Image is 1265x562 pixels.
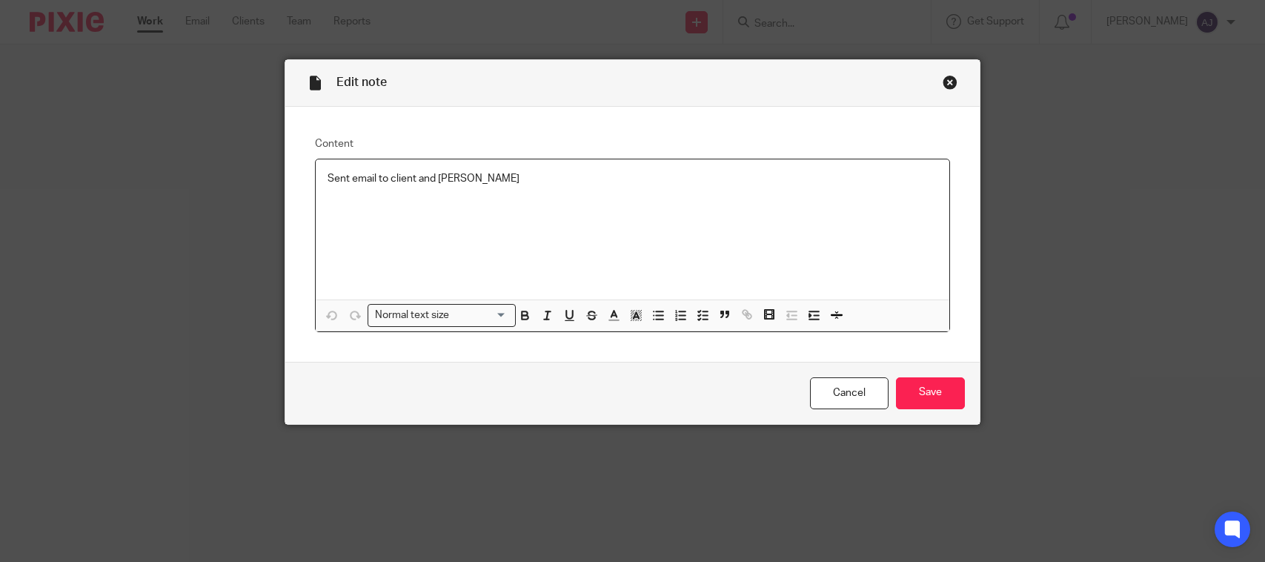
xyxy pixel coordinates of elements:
p: Sent email to client and [PERSON_NAME] [328,171,937,186]
div: Search for option [368,304,516,327]
span: Normal text size [371,308,452,323]
a: Cancel [810,377,889,409]
label: Content [315,136,950,151]
input: Search for option [454,308,507,323]
div: Close this dialog window [943,75,957,90]
span: Edit note [336,76,387,88]
input: Save [896,377,965,409]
